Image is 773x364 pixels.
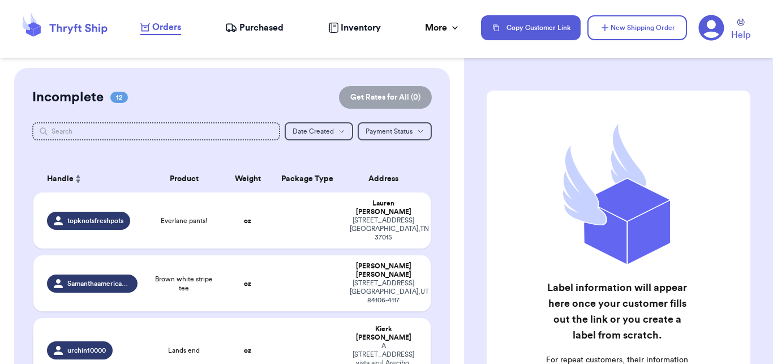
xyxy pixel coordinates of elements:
button: Sort ascending [74,172,83,186]
div: More [425,21,461,35]
input: Search [32,122,280,140]
span: Everlane pants! [161,216,208,225]
strong: oz [244,217,251,224]
strong: oz [244,347,251,354]
span: urchin10000 [67,346,106,355]
th: Weight [224,165,272,192]
button: Copy Customer Link [481,15,581,40]
span: Lands end [168,346,200,355]
h2: Label information will appear here once your customer fills out the link or you create a label fr... [544,280,690,343]
span: Orders [152,20,181,34]
button: New Shipping Order [587,15,687,40]
a: Purchased [225,21,284,35]
span: Purchased [239,21,284,35]
a: Orders [140,20,181,35]
strong: oz [244,280,251,287]
a: Inventory [328,21,381,35]
span: Samanthaamericangirldoll [67,279,131,288]
div: [STREET_ADDRESS] [GEOGRAPHIC_DATA] , UT 84106-4117 [350,279,417,305]
div: [STREET_ADDRESS] [GEOGRAPHIC_DATA] , TN 37015 [350,216,417,242]
a: Help [731,19,750,42]
div: [PERSON_NAME] [PERSON_NAME] [350,262,417,279]
span: Brown white stripe tee [151,275,217,293]
button: Date Created [285,122,353,140]
div: Lauren [PERSON_NAME] [350,199,417,216]
span: Handle [47,173,74,185]
div: Kierk [PERSON_NAME] [350,325,417,342]
th: Product [144,165,224,192]
span: Date Created [293,128,334,135]
button: Get Rates for All (0) [339,86,432,109]
h2: Incomplete [32,88,104,106]
span: Help [731,28,750,42]
span: Inventory [341,21,381,35]
span: Payment Status [366,128,413,135]
span: 12 [110,92,128,103]
button: Payment Status [358,122,432,140]
th: Package Type [272,165,343,192]
th: Address [343,165,431,192]
span: topknotsfreshpots [67,216,123,225]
